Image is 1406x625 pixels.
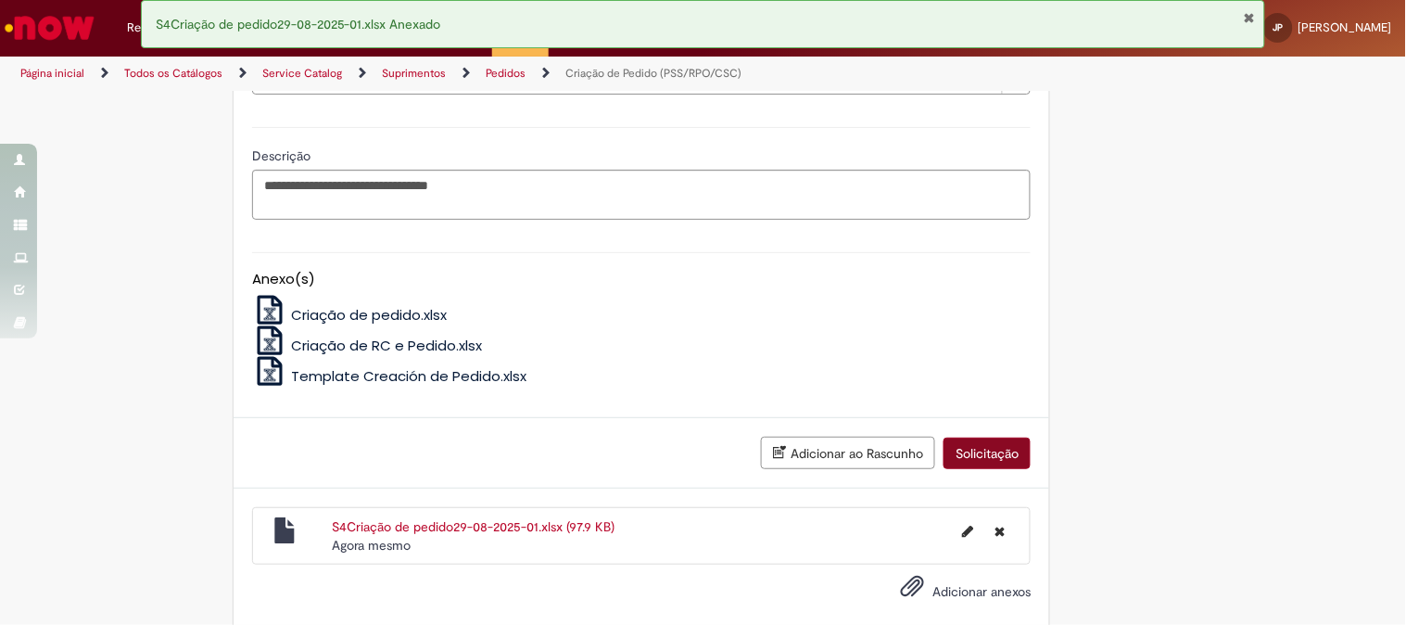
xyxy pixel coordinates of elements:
span: Agora mesmo [332,537,411,554]
button: Adicionar anexos [895,569,929,612]
ul: Trilhas de página [14,57,923,91]
a: Todos os Catálogos [124,66,222,81]
span: [PERSON_NAME] [1298,19,1392,35]
a: Suprimentos [382,66,446,81]
a: Service Catalog [262,66,342,81]
span: Template Creación de Pedido.xlsx [291,366,526,386]
button: Editar nome de arquivo S4Criação de pedido29-08-2025-01.xlsx [951,517,984,547]
button: Adicionar ao Rascunho [761,437,935,469]
button: Excluir S4Criação de pedido29-08-2025-01.xlsx [983,517,1016,547]
span: JP [1273,21,1284,33]
span: S4Criação de pedido29-08-2025-01.xlsx Anexado [156,16,441,32]
a: S4Criação de pedido29-08-2025-01.xlsx (97.9 KB) [332,518,614,535]
a: Criação de Pedido (PSS/RPO/CSC) [565,66,741,81]
a: Página inicial [20,66,84,81]
span: Descrição [252,147,314,164]
a: Criação de RC e Pedido.xlsx [252,336,482,355]
span: Criação de RC e Pedido.xlsx [291,336,482,355]
button: Fechar Notificação [1243,10,1255,25]
button: Solicitação [944,438,1031,469]
img: ServiceNow [2,9,97,46]
time: 29/08/2025 08:17:13 [332,537,411,554]
h5: Anexo(s) [252,272,1031,287]
a: Template Creación de Pedido.xlsx [252,366,526,386]
span: Requisições [127,19,192,37]
textarea: Descrição [252,170,1031,220]
span: Adicionar anexos [932,583,1031,600]
span: Criação de pedido.xlsx [291,305,447,325]
a: Pedidos [486,66,526,81]
a: Criação de pedido.xlsx [252,305,447,325]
